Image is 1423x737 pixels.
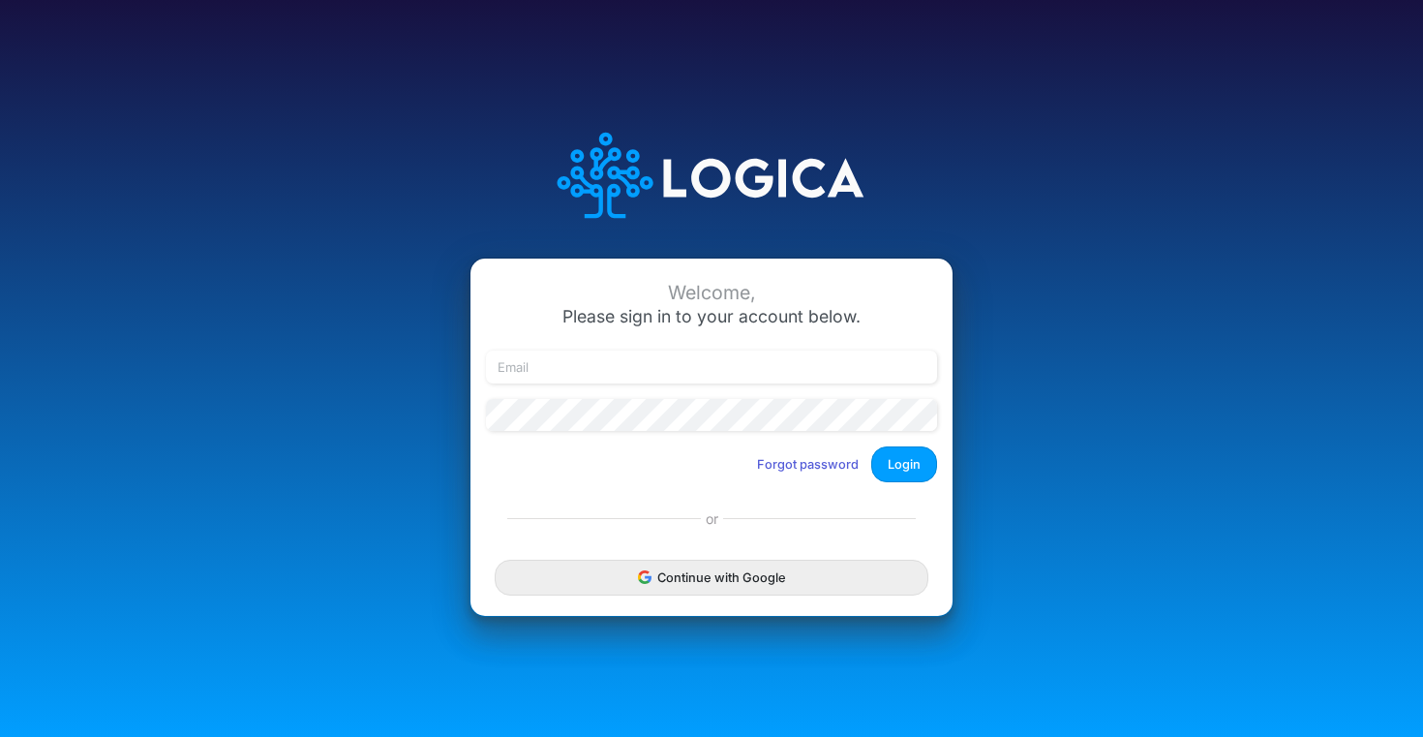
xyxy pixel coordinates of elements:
[486,282,937,304] div: Welcome,
[871,446,937,482] button: Login
[744,448,871,480] button: Forgot password
[562,306,861,326] span: Please sign in to your account below.
[486,351,937,384] input: Email
[495,560,928,596] button: Continue with Google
